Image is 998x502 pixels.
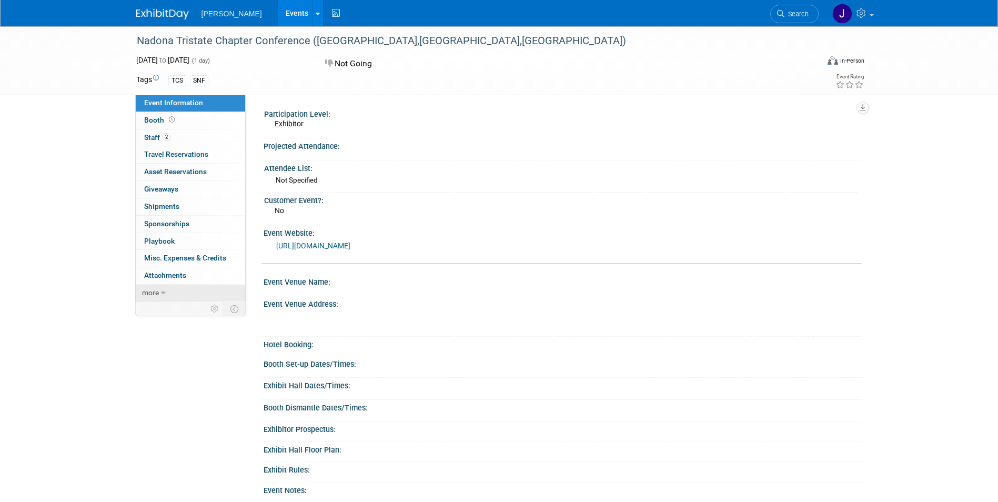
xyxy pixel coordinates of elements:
[276,175,854,185] div: Not Specified
[144,237,175,245] span: Playbook
[163,133,170,141] span: 2
[770,5,819,23] a: Search
[275,119,304,128] span: Exhibitor
[136,181,245,198] a: Giveaways
[206,302,224,316] td: Personalize Event Tab Strip
[144,116,177,124] span: Booth
[144,202,179,210] span: Shipments
[133,32,803,51] div: Nadona Tristate Chapter Conference ([GEOGRAPHIC_DATA],[GEOGRAPHIC_DATA],[GEOGRAPHIC_DATA])
[136,9,189,19] img: ExhibitDay
[144,185,178,193] span: Giveaways
[832,4,852,24] img: Jaime Butler
[136,74,159,86] td: Tags
[322,55,555,73] div: Not Going
[201,9,262,18] span: [PERSON_NAME]
[276,242,350,250] a: [URL][DOMAIN_NAME]
[136,216,245,233] a: Sponsorships
[136,267,245,284] a: Attachments
[144,167,207,176] span: Asset Reservations
[136,233,245,250] a: Playbook
[168,75,186,86] div: TCS
[136,285,245,302] a: more
[264,462,862,475] div: Exhibit Rules:
[167,116,177,124] span: Booth not reserved yet
[264,337,862,350] div: Hotel Booking:
[144,98,203,107] span: Event Information
[136,164,245,180] a: Asset Reservations
[136,56,189,64] span: [DATE] [DATE]
[840,57,864,65] div: In-Person
[136,129,245,146] a: Staff2
[264,483,862,496] div: Event Notes:
[136,112,245,129] a: Booth
[264,356,862,369] div: Booth Set-up Dates/Times:
[224,302,245,316] td: Toggle Event Tabs
[136,95,245,112] a: Event Information
[264,193,858,206] div: Customer Event?:
[144,271,186,279] span: Attachments
[835,74,864,79] div: Event Rating
[136,146,245,163] a: Travel Reservations
[136,198,245,215] a: Shipments
[264,225,862,238] div: Event Website:
[264,106,858,119] div: Participation Level:
[144,254,226,262] span: Misc. Expenses & Credits
[144,133,170,142] span: Staff
[264,296,862,309] div: Event Venue Address:
[190,75,208,86] div: SNF
[264,378,862,391] div: Exhibit Hall Dates/Times:
[144,150,208,158] span: Travel Reservations
[264,442,862,455] div: Exhibit Hall Floor Plan:
[136,250,245,267] a: Misc. Expenses & Credits
[191,57,210,64] span: (1 day)
[264,421,862,435] div: Exhibitor Prospectus:
[757,55,865,71] div: Event Format
[264,160,858,174] div: Attendee List:
[144,219,189,228] span: Sponsorships
[275,206,284,215] span: No
[142,288,159,297] span: more
[158,56,168,64] span: to
[264,274,862,287] div: Event Venue Name:
[264,138,862,152] div: Projected Attendance:
[828,56,838,65] img: Format-Inperson.png
[784,10,809,18] span: Search
[264,400,862,413] div: Booth Dismantle Dates/Times:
